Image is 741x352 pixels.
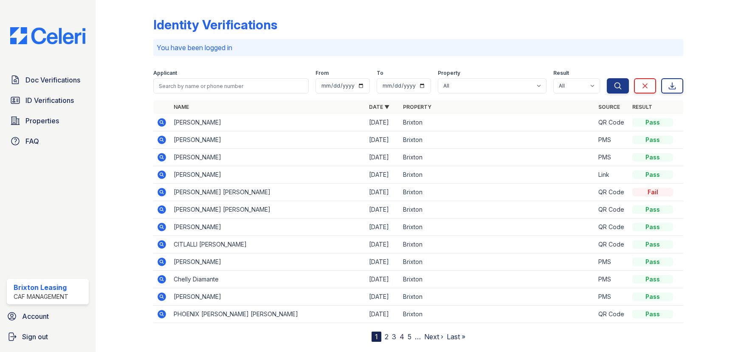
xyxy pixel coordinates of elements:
td: [DATE] [366,149,400,166]
div: Pass [632,118,673,127]
div: Brixton Leasing [14,282,68,292]
td: PMS [595,288,629,306]
td: CITLALLI [PERSON_NAME] [170,236,366,253]
td: [DATE] [366,184,400,201]
td: [DATE] [366,219,400,236]
a: ID Verifications [7,92,89,109]
div: Pass [632,153,673,162]
td: Brixton [400,201,595,219]
div: Pass [632,310,673,318]
td: Brixton [400,271,595,288]
div: CAF Management [14,292,68,301]
a: Property [403,104,431,110]
td: Brixton [400,253,595,271]
td: [PERSON_NAME] [PERSON_NAME] [170,201,366,219]
div: Pass [632,170,673,179]
td: QR Code [595,201,629,219]
span: Properties [25,116,59,126]
td: Brixton [400,184,595,201]
td: PMS [595,149,629,166]
div: Pass [632,292,673,301]
td: [PERSON_NAME] [170,131,366,149]
td: QR Code [595,219,629,236]
td: [PERSON_NAME] [170,114,366,131]
td: [PERSON_NAME] [170,149,366,166]
td: Brixton [400,219,595,236]
div: Fail [632,188,673,196]
td: QR Code [595,236,629,253]
label: Applicant [153,70,177,77]
span: Sign out [22,332,48,342]
td: PMS [595,131,629,149]
td: [PERSON_NAME] [170,253,366,271]
label: Property [438,70,460,77]
td: PHOENIX [PERSON_NAME] [PERSON_NAME] [170,306,366,323]
a: Result [632,104,652,110]
td: Brixton [400,288,595,306]
a: 5 [408,332,411,341]
td: [DATE] [366,114,400,131]
td: [DATE] [366,236,400,253]
td: [DATE] [366,201,400,219]
td: [DATE] [366,253,400,271]
td: [PERSON_NAME] [170,219,366,236]
td: QR Code [595,306,629,323]
a: Doc Verifications [7,71,89,88]
a: FAQ [7,133,89,150]
a: Name [174,104,189,110]
a: 3 [392,332,396,341]
a: 2 [385,332,389,341]
td: Link [595,166,629,184]
span: FAQ [25,136,39,146]
div: Pass [632,205,673,214]
div: Identity Verifications [153,17,277,32]
span: Account [22,311,49,321]
div: 1 [372,332,381,342]
td: Brixton [400,131,595,149]
a: Properties [7,112,89,129]
div: Pass [632,258,673,266]
td: Brixton [400,236,595,253]
td: Brixton [400,114,595,131]
td: [PERSON_NAME] [170,288,366,306]
td: [PERSON_NAME] [PERSON_NAME] [170,184,366,201]
td: [DATE] [366,166,400,184]
div: Pass [632,240,673,249]
td: [DATE] [366,271,400,288]
td: [DATE] [366,131,400,149]
td: Brixton [400,149,595,166]
a: Account [3,308,92,325]
a: Date ▼ [369,104,389,110]
td: [DATE] [366,288,400,306]
td: Brixton [400,166,595,184]
span: … [415,332,421,342]
td: Brixton [400,306,595,323]
td: QR Code [595,114,629,131]
td: [PERSON_NAME] [170,166,366,184]
label: To [377,70,383,77]
td: Chelly Diamante [170,271,366,288]
img: CE_Logo_Blue-a8612792a0a2168367f1c8372b55b34899dd931a85d93a1a3d3e32e68fde9ad4.png [3,27,92,44]
td: QR Code [595,184,629,201]
a: Source [598,104,620,110]
a: 4 [400,332,404,341]
span: ID Verifications [25,95,74,105]
a: Sign out [3,328,92,345]
div: Pass [632,223,673,231]
label: From [316,70,329,77]
label: Result [553,70,569,77]
a: Last » [447,332,465,341]
a: Next › [424,332,443,341]
div: Pass [632,275,673,284]
td: [DATE] [366,306,400,323]
input: Search by name or phone number [153,78,309,94]
td: PMS [595,253,629,271]
p: You have been logged in [157,43,680,53]
td: PMS [595,271,629,288]
div: Pass [632,136,673,144]
span: Doc Verifications [25,75,80,85]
